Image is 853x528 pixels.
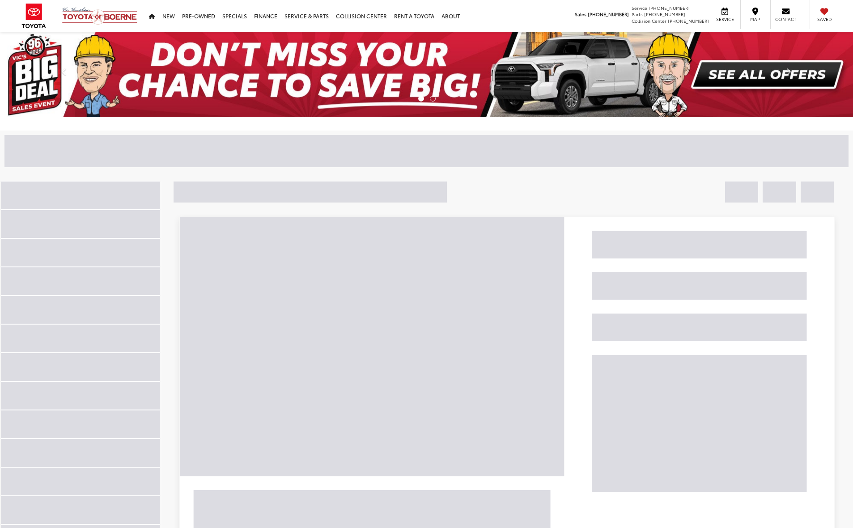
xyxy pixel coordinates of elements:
[632,17,666,24] span: Collision Center
[575,11,586,17] span: Sales
[649,4,690,11] span: [PHONE_NUMBER]
[715,16,735,22] span: Service
[632,11,643,17] span: Parts
[632,4,647,11] span: Service
[745,16,765,22] span: Map
[775,16,796,22] span: Contact
[644,11,685,17] span: [PHONE_NUMBER]
[588,11,629,17] span: [PHONE_NUMBER]
[815,16,834,22] span: Saved
[62,7,138,25] img: Vic Vaughan Toyota of Boerne
[668,17,709,24] span: [PHONE_NUMBER]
